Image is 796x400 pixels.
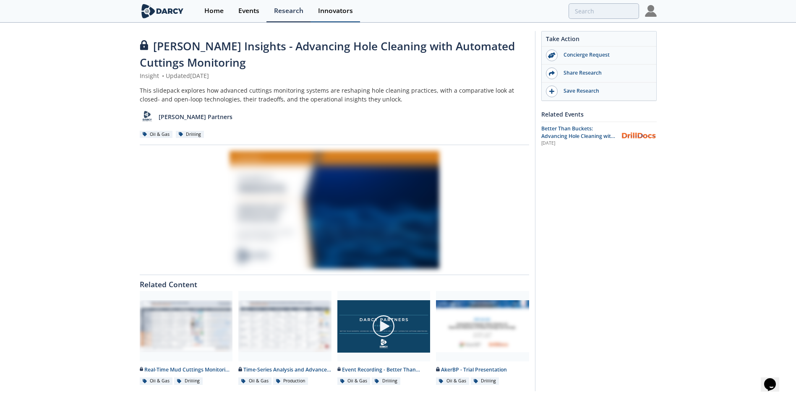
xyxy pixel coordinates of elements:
[140,131,173,138] div: Oil & Gas
[274,8,303,14] div: Research
[204,8,224,14] div: Home
[174,377,203,385] div: Drilling
[372,314,395,338] img: play-chapters-gray.svg
[137,291,236,385] a: Real-Time Mud Cuttings Monitoring in Drilling Operations - Technology Landscape preview Real-Time...
[471,377,499,385] div: Drilling
[337,377,371,385] div: Oil & Gas
[140,86,529,104] div: This slidepack explores how advanced cuttings monitoring systems are reshaping hole cleaning prac...
[238,366,331,374] div: Time-Series Analysis and Advanced Process Control - Innovator Landscape
[238,8,259,14] div: Events
[541,140,616,147] div: [DATE]
[235,291,334,385] a: Time-Series Analysis and Advanced Process Control - Innovator Landscape preview Time-Series Analy...
[761,366,788,392] iframe: chat widget
[140,71,529,80] div: Insight Updated [DATE]
[176,131,204,138] div: Drilling
[621,132,657,139] img: DrillDocs
[334,291,433,385] a: Video Content Event Recording - Better Than Buckets: Advancing Hole Cleaning with DrillDocs’ Auto...
[140,39,515,70] span: [PERSON_NAME] Insights - Advancing Hole Cleaning with Automated Cuttings Monitoring
[238,377,271,385] div: Oil & Gas
[558,51,652,59] div: Concierge Request
[337,366,431,374] div: Event Recording - Better Than Buckets: Advancing Hole Cleaning with DrillDocs’ Automated Cuttings...
[140,366,233,374] div: Real-Time Mud Cuttings Monitoring in Drilling Operations - Technology Landscape
[140,275,529,288] div: Related Content
[273,377,308,385] div: Production
[337,300,431,353] img: Video Content
[542,34,656,47] div: Take Action
[140,377,173,385] div: Oil & Gas
[372,377,400,385] div: Drilling
[541,107,657,122] div: Related Events
[159,112,232,121] p: [PERSON_NAME] Partners
[569,3,639,19] input: Advanced Search
[161,72,166,80] span: •
[436,366,529,374] div: AkerBP - Trial Presentation
[558,69,652,77] div: Share Research
[433,291,532,385] a: AkerBP - Trial Presentation preview AkerBP - Trial Presentation Oil & Gas Drilling
[436,377,469,385] div: Oil & Gas
[645,5,657,17] img: Profile
[140,4,185,18] img: logo-wide.svg
[541,125,657,147] a: Better Than Buckets: Advancing Hole Cleaning with DrillDocs’ Automated Cuttings Monitoring [DATE]...
[541,125,615,155] span: Better Than Buckets: Advancing Hole Cleaning with DrillDocs’ Automated Cuttings Monitoring
[558,87,652,95] div: Save Research
[318,8,353,14] div: Innovators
